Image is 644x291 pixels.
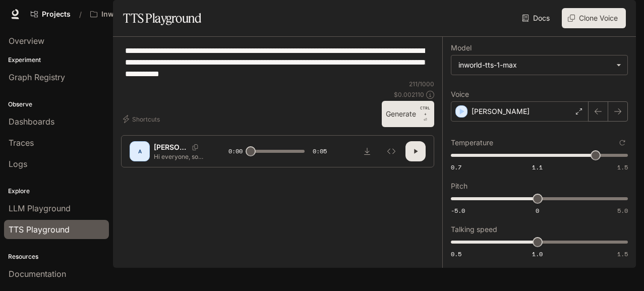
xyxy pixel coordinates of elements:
[101,10,158,19] p: Inworld AI Demos
[188,144,202,150] button: Copy Voice ID
[617,250,628,258] span: 1.5
[228,146,243,156] span: 0:00
[458,60,611,70] div: inworld-tts-1-max
[451,183,467,190] p: Pitch
[451,250,461,258] span: 0.5
[154,142,188,152] p: [PERSON_NAME]
[451,44,472,51] p: Model
[121,111,164,127] button: Shortcuts
[536,206,539,215] span: 0
[409,80,434,88] p: 211 / 1000
[520,8,554,28] a: Docs
[451,139,493,146] p: Temperature
[26,4,75,24] a: Go to projects
[532,250,543,258] span: 1.0
[451,226,497,233] p: Talking speed
[123,8,201,28] h1: TTS Playground
[617,163,628,171] span: 1.5
[532,163,543,171] span: 1.1
[42,10,71,19] span: Projects
[357,141,377,161] button: Download audio
[451,163,461,171] span: 0.7
[472,106,530,117] p: [PERSON_NAME]
[75,9,86,20] div: /
[394,90,424,99] p: $ 0.002110
[420,105,430,123] p: ⏎
[451,55,627,75] div: inworld-tts-1-max
[451,206,465,215] span: -5.0
[562,8,626,28] button: Clone Voice
[313,146,327,156] span: 0:05
[420,105,430,117] p: CTRL +
[86,4,173,24] button: Open workspace menu
[617,206,628,215] span: 5.0
[617,137,628,148] button: Reset to default
[451,91,469,98] p: Voice
[154,152,204,161] p: Hi everyone, so this is, well, the new version, of, well, me!
[382,101,434,127] button: GenerateCTRL +⏎
[132,143,148,159] div: A
[381,141,401,161] button: Inspect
